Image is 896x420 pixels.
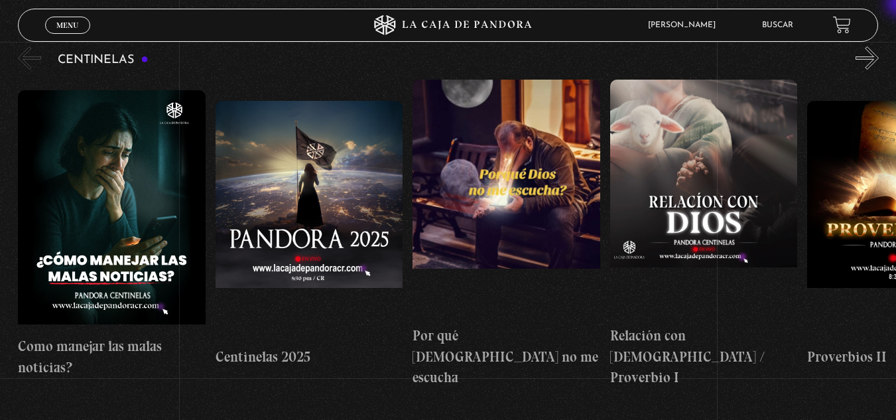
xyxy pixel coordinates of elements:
button: Previous [18,46,41,70]
button: Next [856,46,879,70]
h3: Centinelas [58,54,149,66]
h4: Como manejar las malas noticias? [18,336,206,378]
h4: Por qué [DEMOGRAPHIC_DATA] no me escucha [413,325,600,388]
a: Como manejar las malas noticias? [18,80,206,388]
a: Centinelas 2025 [216,80,403,388]
a: Por qué [DEMOGRAPHIC_DATA] no me escucha [413,80,600,388]
a: Buscar [762,21,793,29]
h4: Relación con [DEMOGRAPHIC_DATA] / Proverbio I [610,325,798,388]
span: Cerrar [52,32,83,41]
h4: Centinelas 2025 [216,346,403,368]
span: [PERSON_NAME] [641,21,729,29]
span: Menu [56,21,78,29]
a: Relación con [DEMOGRAPHIC_DATA] / Proverbio I [610,80,798,388]
a: View your shopping cart [833,16,851,34]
